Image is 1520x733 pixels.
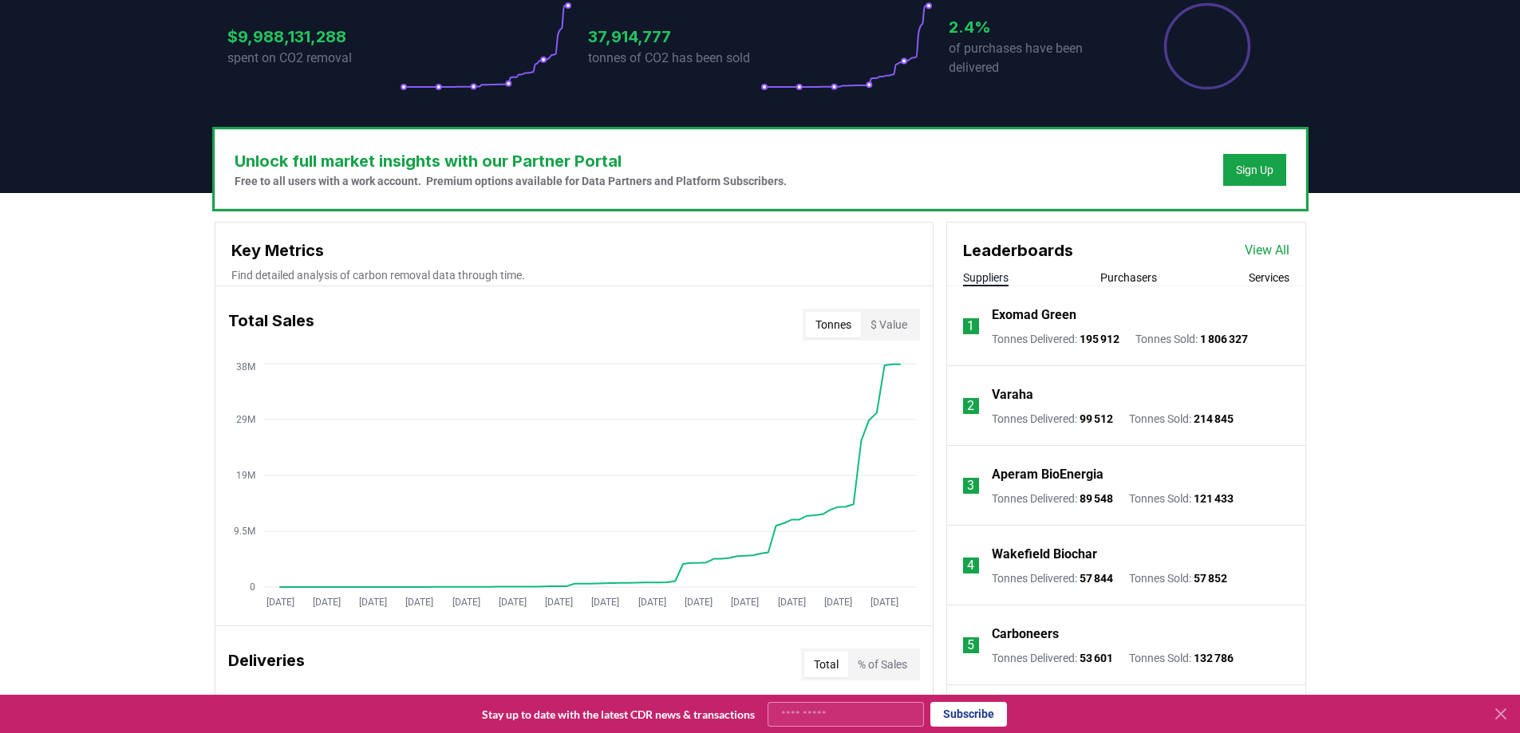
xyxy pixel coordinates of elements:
span: 89 548 [1080,492,1113,505]
h3: 37,914,777 [588,25,760,49]
tspan: [DATE] [312,597,340,608]
span: 99 512 [1080,412,1113,425]
p: Tonnes Delivered : [992,411,1113,427]
p: Tonnes Sold : [1129,570,1227,586]
h3: Unlock full market insights with our Partner Portal [235,149,787,173]
span: 57 852 [1194,572,1227,585]
a: View All [1245,241,1289,260]
a: Aperam BioEnergia [992,465,1103,484]
span: 121 433 [1194,492,1234,505]
span: 214 845 [1194,412,1234,425]
span: 195 912 [1080,333,1119,345]
tspan: [DATE] [545,597,573,608]
tspan: [DATE] [777,597,805,608]
button: Suppliers [963,270,1009,286]
p: Tonnes Delivered : [992,650,1113,666]
p: Free to all users with a work account. Premium options available for Data Partners and Platform S... [235,173,787,189]
p: 4 [967,556,974,575]
p: of purchases have been delivered [949,39,1121,77]
h3: Total Sales [228,309,314,341]
tspan: [DATE] [359,597,387,608]
tspan: 38M [236,361,255,372]
tspan: [DATE] [871,597,898,608]
tspan: [DATE] [684,597,712,608]
h3: $9,988,131,288 [227,25,400,49]
h3: 2.4% [949,15,1121,39]
button: $ Value [861,312,917,337]
p: 3 [967,476,974,495]
h3: Key Metrics [231,238,917,262]
h3: Leaderboards [963,238,1073,262]
p: Tonnes Sold : [1135,331,1248,347]
span: 1 806 327 [1200,333,1248,345]
button: Sign Up [1223,154,1286,186]
p: Find detailed analysis of carbon removal data through time. [231,267,917,283]
tspan: [DATE] [823,597,851,608]
tspan: 9.5M [234,526,255,537]
p: 1 [967,317,974,336]
a: Varaha [992,385,1033,404]
span: 132 786 [1194,652,1234,664]
tspan: [DATE] [591,597,619,608]
span: 53 601 [1080,652,1113,664]
tspan: 19M [236,470,255,481]
p: Tonnes Delivered : [992,331,1119,347]
a: Wakefield Biochar [992,545,1097,564]
tspan: 0 [250,581,255,593]
tspan: [DATE] [266,597,294,608]
a: Sign Up [1236,162,1273,178]
tspan: [DATE] [405,597,433,608]
tspan: [DATE] [638,597,665,608]
p: Tonnes Sold : [1129,650,1234,666]
h3: Deliveries [228,648,305,680]
p: tonnes of CO2 has been sold [588,49,760,68]
p: spent on CO2 removal [227,49,400,68]
a: Exomad Green [992,305,1076,325]
button: % of Sales [848,652,917,677]
p: Tonnes Delivered : [992,491,1113,506]
button: Services [1249,270,1289,286]
tspan: [DATE] [731,597,759,608]
p: 2 [967,396,974,416]
tspan: [DATE] [452,597,480,608]
span: 57 844 [1080,572,1113,585]
button: Tonnes [806,312,861,337]
button: Purchasers [1100,270,1157,286]
p: 5 [967,636,974,655]
p: Tonnes Sold : [1129,491,1234,506]
a: Carboneers [992,625,1059,644]
p: Tonnes Sold : [1129,411,1234,427]
div: Percentage of sales delivered [1163,2,1252,91]
tspan: 29M [236,414,255,425]
tspan: [DATE] [498,597,526,608]
button: Total [804,652,848,677]
p: Tonnes Delivered : [992,570,1113,586]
